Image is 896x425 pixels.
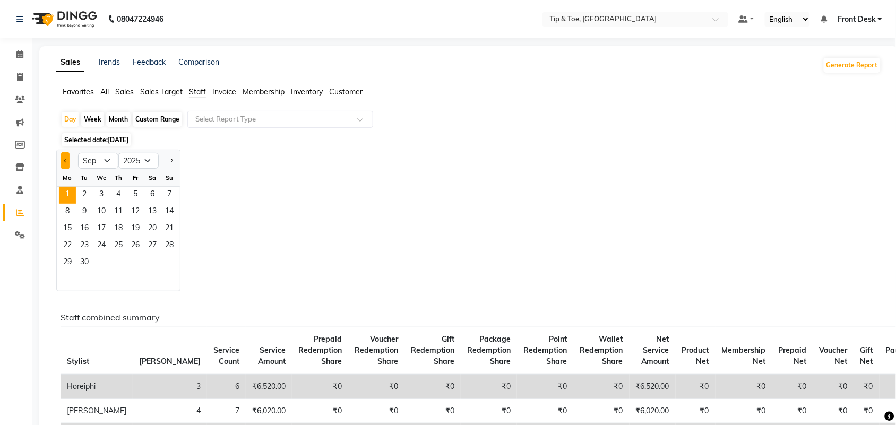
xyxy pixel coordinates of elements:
[127,187,144,204] div: Friday, September 5, 2025
[292,374,348,399] td: ₹0
[144,221,161,238] span: 20
[76,204,93,221] span: 9
[676,399,716,423] td: ₹0
[61,374,133,399] td: Horeiphi
[59,255,76,272] div: Monday, September 29, 2025
[127,238,144,255] div: Friday, September 26, 2025
[62,112,79,127] div: Day
[161,169,178,186] div: Su
[161,221,178,238] div: Sunday, September 21, 2025
[110,169,127,186] div: Th
[59,238,76,255] div: Monday, September 22, 2025
[133,399,207,423] td: 4
[76,204,93,221] div: Tuesday, September 9, 2025
[838,14,876,25] span: Front Desk
[161,187,178,204] span: 7
[355,334,398,366] span: Voucher Redemption Share
[76,255,93,272] div: Tuesday, September 30, 2025
[207,374,246,399] td: 6
[144,238,161,255] div: Saturday, September 27, 2025
[139,357,201,366] span: [PERSON_NAME]
[772,399,813,423] td: ₹0
[127,204,144,221] span: 12
[298,334,342,366] span: Prepaid Redemption Share
[292,399,348,423] td: ₹0
[59,187,76,204] span: 1
[76,255,93,272] span: 30
[76,238,93,255] span: 23
[716,374,772,399] td: ₹0
[517,399,573,423] td: ₹0
[411,334,454,366] span: Gift Redemption Share
[97,57,120,67] a: Trends
[127,204,144,221] div: Friday, September 12, 2025
[144,221,161,238] div: Saturday, September 20, 2025
[813,374,854,399] td: ₹0
[630,374,676,399] td: ₹6,520.00
[93,238,110,255] span: 24
[59,204,76,221] div: Monday, September 8, 2025
[93,169,110,186] div: We
[106,112,131,127] div: Month
[59,221,76,238] span: 15
[76,187,93,204] div: Tuesday, September 2, 2025
[161,238,178,255] div: Sunday, September 28, 2025
[93,204,110,221] div: Wednesday, September 10, 2025
[329,87,363,97] span: Customer
[59,204,76,221] span: 8
[100,87,109,97] span: All
[110,238,127,255] div: Thursday, September 25, 2025
[76,221,93,238] div: Tuesday, September 16, 2025
[62,133,131,146] span: Selected date:
[110,187,127,204] div: Thursday, September 4, 2025
[118,153,159,169] select: Select year
[779,345,807,366] span: Prepaid Net
[246,374,292,399] td: ₹6,520.00
[630,399,676,423] td: ₹6,020.00
[133,374,207,399] td: 3
[189,87,206,97] span: Staff
[813,399,854,423] td: ₹0
[110,221,127,238] div: Thursday, September 18, 2025
[59,255,76,272] span: 29
[461,399,517,423] td: ₹0
[93,204,110,221] span: 10
[59,187,76,204] div: Monday, September 1, 2025
[110,204,127,221] span: 11
[144,204,161,221] div: Saturday, September 13, 2025
[467,334,511,366] span: Package Redemption Share
[161,204,178,221] div: Sunday, September 14, 2025
[854,374,880,399] td: ₹0
[212,87,236,97] span: Invoice
[144,187,161,204] div: Saturday, September 6, 2025
[61,313,873,323] h6: Staff combined summary
[404,374,461,399] td: ₹0
[820,345,848,366] span: Voucher Net
[93,238,110,255] div: Wednesday, September 24, 2025
[110,187,127,204] span: 4
[161,221,178,238] span: 21
[144,187,161,204] span: 6
[110,238,127,255] span: 25
[676,374,716,399] td: ₹0
[854,399,880,423] td: ₹0
[127,238,144,255] span: 26
[348,374,404,399] td: ₹0
[144,204,161,221] span: 13
[246,399,292,423] td: ₹6,020.00
[127,169,144,186] div: Fr
[682,345,709,366] span: Product Net
[27,4,100,34] img: logo
[81,112,104,127] div: Week
[67,357,89,366] span: Stylist
[117,4,163,34] b: 08047224946
[207,399,246,423] td: 7
[59,169,76,186] div: Mo
[76,238,93,255] div: Tuesday, September 23, 2025
[133,112,182,127] div: Custom Range
[110,204,127,221] div: Thursday, September 11, 2025
[348,399,404,423] td: ₹0
[93,187,110,204] span: 3
[93,221,110,238] span: 17
[127,221,144,238] div: Friday, September 19, 2025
